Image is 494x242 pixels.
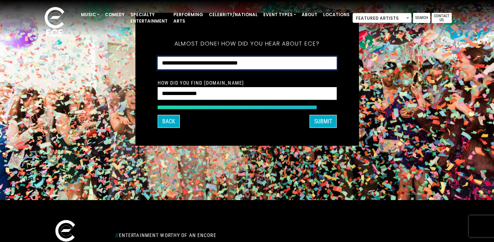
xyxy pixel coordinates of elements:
[128,9,171,27] a: Specialty Entertainment
[158,115,180,128] button: Back
[260,9,299,21] a: Event Types
[353,13,411,23] span: Featured Artists
[115,232,119,238] span: //
[158,30,337,56] h5: Almost done! How did you hear about ECE?
[320,9,352,21] a: Locations
[111,229,315,241] div: Entertainment Worthy of an Encore
[206,9,260,21] a: Celebrity/National
[102,9,128,21] a: Comedy
[37,5,72,40] img: ece_new_logo_whitev2-1.png
[310,115,337,128] button: SUBMIT
[171,9,206,27] a: Performing Arts
[158,56,337,70] select: How did you hear about ECE
[158,79,244,86] label: How Did You Find [DOMAIN_NAME]
[432,13,452,23] a: Contact Us
[299,9,320,21] a: About
[413,13,430,23] a: Search
[78,9,102,21] a: Music
[352,13,412,23] span: Featured Artists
